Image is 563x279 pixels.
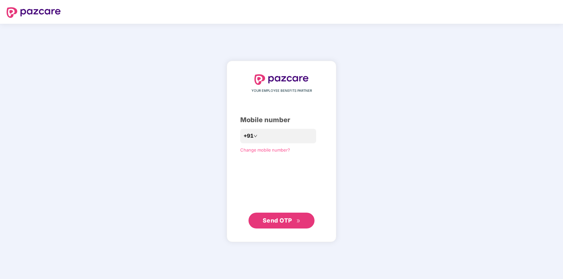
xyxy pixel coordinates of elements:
[248,213,315,228] button: Send OTPdouble-right
[253,134,257,138] span: down
[240,115,323,125] div: Mobile number
[251,88,312,93] span: YOUR EMPLOYEE BENEFITS PARTNER
[263,217,292,224] span: Send OTP
[244,132,253,140] span: +91
[296,219,301,223] span: double-right
[254,74,309,85] img: logo
[7,7,61,18] img: logo
[240,147,290,153] a: Change mobile number?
